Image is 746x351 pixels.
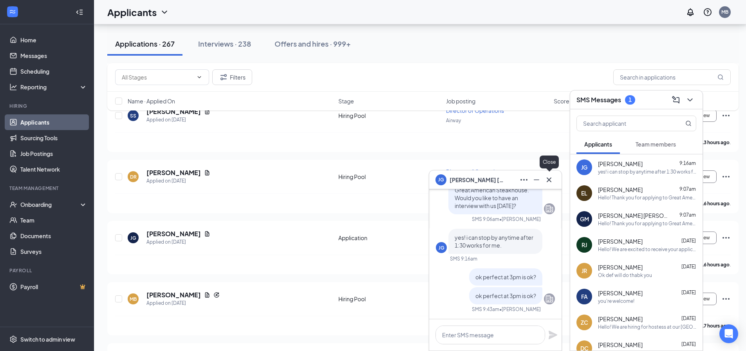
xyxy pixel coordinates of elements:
[146,177,210,185] div: Applied on [DATE]
[681,315,696,321] span: [DATE]
[598,212,668,219] span: [PERSON_NAME] [PERSON_NAME]
[679,212,696,218] span: 9:07am
[581,293,588,300] div: FA
[439,244,444,251] div: JG
[146,116,210,124] div: Applied on [DATE]
[598,246,696,253] div: Hello! We are excited to receive your application for [PERSON_NAME]. This is Great American Steak...
[9,103,86,109] div: Hiring
[598,237,643,245] span: [PERSON_NAME]
[455,234,533,249] span: yes! i can stop by anytime after 1:30 works for me.
[686,7,695,17] svg: Notifications
[598,272,652,279] div: Ok def will do thabk you
[679,160,696,166] span: 9:16am
[554,97,569,105] span: Score
[721,9,728,15] div: MB
[582,241,587,249] div: RJ
[681,341,696,347] span: [DATE]
[671,95,681,105] svg: ComposeMessage
[679,186,696,192] span: 9:07am
[670,94,682,106] button: ComposeMessage
[146,238,210,246] div: Applied on [DATE]
[450,175,504,184] span: [PERSON_NAME] [PERSON_NAME]
[446,168,504,175] span: Director of Operations
[475,292,536,299] span: ok perfect at 3pm is ok?
[636,141,676,148] span: Team members
[9,8,16,16] svg: WorkstreamLogo
[543,174,555,186] button: Cross
[20,244,87,259] a: Surveys
[721,172,731,181] svg: Ellipses
[530,174,543,186] button: Minimize
[475,273,536,280] span: ok perfect at 3pm is ok?
[198,39,251,49] div: Interviews · 238
[598,168,696,175] div: yes! i can stop by anytime after 1:30 works for me.
[20,63,87,79] a: Scheduling
[20,212,87,228] a: Team
[613,69,731,85] input: Search in applications
[576,96,621,104] h3: SMS Messages
[338,173,441,181] div: Hiring Pool
[20,130,87,146] a: Sourcing Tools
[160,7,169,17] svg: ChevronDown
[212,69,252,85] button: Filter Filters
[446,97,475,105] span: Job posting
[122,73,193,81] input: All Stages
[338,97,354,105] span: Stage
[681,238,696,244] span: [DATE]
[577,116,670,131] input: Search applicant
[130,235,136,241] div: JG
[532,175,541,185] svg: Minimize
[9,335,17,343] svg: Settings
[20,114,87,130] a: Applicants
[472,306,499,313] div: SMS 9:43am
[146,299,220,307] div: Applied on [DATE]
[499,306,541,313] span: • [PERSON_NAME]
[20,161,87,177] a: Talent Network
[584,141,612,148] span: Applicants
[684,94,696,106] button: ChevronDown
[20,32,87,48] a: Home
[582,267,587,275] div: JR
[472,216,499,223] div: SMS 9:06am
[146,291,201,299] h5: [PERSON_NAME]
[196,74,202,80] svg: ChevronDown
[548,330,558,340] button: Plane
[598,324,696,330] div: Hello! We are hiring for hostess at our [GEOGRAPHIC_DATA] location, please let me know if you're ...
[681,264,696,270] span: [DATE]
[499,216,541,223] span: • [PERSON_NAME]
[545,294,554,304] svg: Company
[540,156,559,168] div: Close
[685,120,692,127] svg: MagnifyingGlass
[450,255,477,262] div: SMS 9:16am
[721,294,731,304] svg: Ellipses
[598,315,643,323] span: [PERSON_NAME]
[146,230,201,238] h5: [PERSON_NAME]
[719,324,738,343] div: Open Intercom Messenger
[9,267,86,274] div: Payroll
[701,139,730,145] b: 13 hours ago
[545,204,554,213] svg: Company
[275,39,351,49] div: Offers and hires · 999+
[598,220,696,227] div: Hello! Thank you for applying to Great American Steakhouse. Would you like to have an interview w...
[76,8,83,16] svg: Collapse
[107,5,157,19] h1: Applicants
[9,201,17,208] svg: UserCheck
[20,335,75,343] div: Switch to admin view
[629,96,632,103] div: 1
[20,228,87,244] a: Documents
[9,185,86,192] div: Team Management
[598,160,643,168] span: [PERSON_NAME]
[20,146,87,161] a: Job Postings
[204,231,210,237] svg: Document
[20,201,81,208] div: Onboarding
[446,118,461,123] span: Airway
[717,74,724,80] svg: MagnifyingGlass
[544,175,554,185] svg: Cross
[701,323,730,329] b: 17 hours ago
[581,163,587,171] div: JG
[20,83,88,91] div: Reporting
[685,95,695,105] svg: ChevronDown
[519,175,529,185] svg: Ellipses
[115,39,175,49] div: Applications · 267
[598,289,643,297] span: [PERSON_NAME]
